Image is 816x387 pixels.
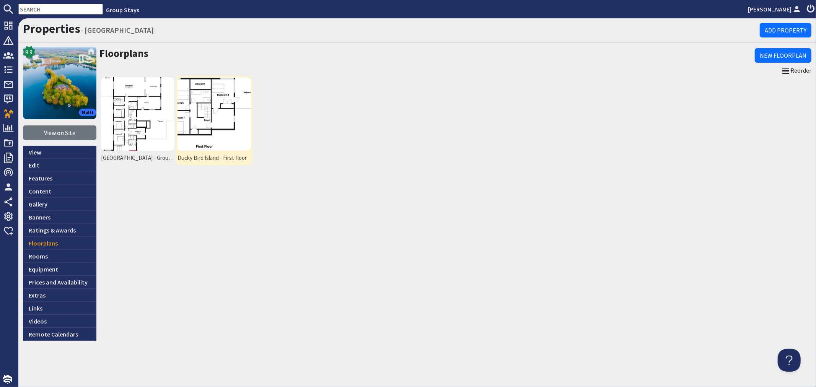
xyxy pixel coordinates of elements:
a: Remote Calendars [23,328,96,341]
small: - [GEOGRAPHIC_DATA] [80,26,154,35]
a: Floorplans [23,237,96,250]
span: 9.9 [26,47,33,57]
a: [PERSON_NAME] [748,5,802,14]
a: Add Property [760,23,811,37]
a: Videos [23,315,96,328]
a: Properties [23,21,80,36]
img: Ducky Bird Island - First floor floorplan [178,77,251,151]
a: Features [23,172,96,185]
a: Reorder [781,66,811,76]
img: DUCKY BIRD ISLAND's icon [23,46,96,119]
span: Multi [79,109,96,116]
a: View [23,146,96,159]
a: Group Stays [106,6,139,14]
a: Banners [23,211,96,224]
a: Content [23,185,96,198]
a: View on Site [23,125,96,140]
a: Extras [23,289,96,302]
a: Floorplans [99,47,148,60]
a: Edit [23,159,96,172]
a: New Floorplan [755,48,811,63]
input: SEARCH [18,4,103,15]
img: staytech_i_w-64f4e8e9ee0a9c174fd5317b4b171b261742d2d393467e5bdba4413f4f884c10.svg [3,375,12,384]
a: Equipment [23,263,96,276]
iframe: Toggle Customer Support [778,349,801,372]
a: Rooms [23,250,96,263]
a: Ducky Bird Island - First floor [176,76,252,165]
a: [GEOGRAPHIC_DATA] - Ground floor [99,76,176,165]
img: Ducky Bird Island - Ground floor floorplan [101,77,174,151]
span: [GEOGRAPHIC_DATA] - Ground floor [101,154,174,163]
a: Prices and Availability [23,276,96,289]
a: Ratings & Awards [23,224,96,237]
span: Ducky Bird Island - First floor [178,154,251,163]
a: DUCKY BIRD ISLAND's icon9.9Multi [23,46,96,119]
a: Links [23,302,96,315]
a: Gallery [23,198,96,211]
